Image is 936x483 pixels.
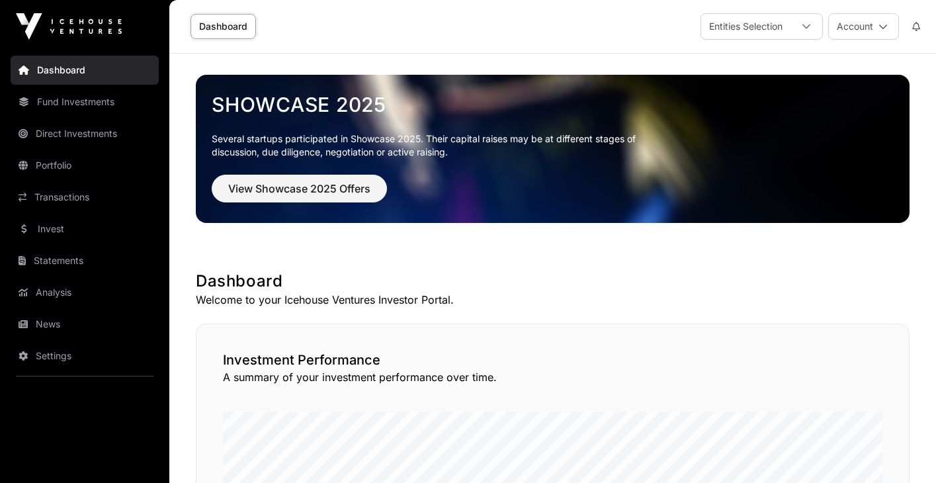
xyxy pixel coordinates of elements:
[223,351,882,369] h2: Investment Performance
[11,214,159,243] a: Invest
[196,271,910,292] h1: Dashboard
[11,183,159,212] a: Transactions
[212,132,656,159] p: Several startups participated in Showcase 2025. Their capital raises may be at different stages o...
[212,93,894,116] a: Showcase 2025
[11,278,159,307] a: Analysis
[701,14,790,39] div: Entities Selection
[11,87,159,116] a: Fund Investments
[11,246,159,275] a: Statements
[11,151,159,180] a: Portfolio
[228,181,370,197] span: View Showcase 2025 Offers
[196,292,910,308] p: Welcome to your Icehouse Ventures Investor Portal.
[16,13,122,40] img: Icehouse Ventures Logo
[11,310,159,339] a: News
[828,13,899,40] button: Account
[870,419,936,483] iframe: Chat Widget
[212,175,387,202] button: View Showcase 2025 Offers
[11,341,159,371] a: Settings
[11,119,159,148] a: Direct Investments
[212,188,387,201] a: View Showcase 2025 Offers
[191,14,256,39] a: Dashboard
[11,56,159,85] a: Dashboard
[196,75,910,223] img: Showcase 2025
[223,369,882,385] p: A summary of your investment performance over time.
